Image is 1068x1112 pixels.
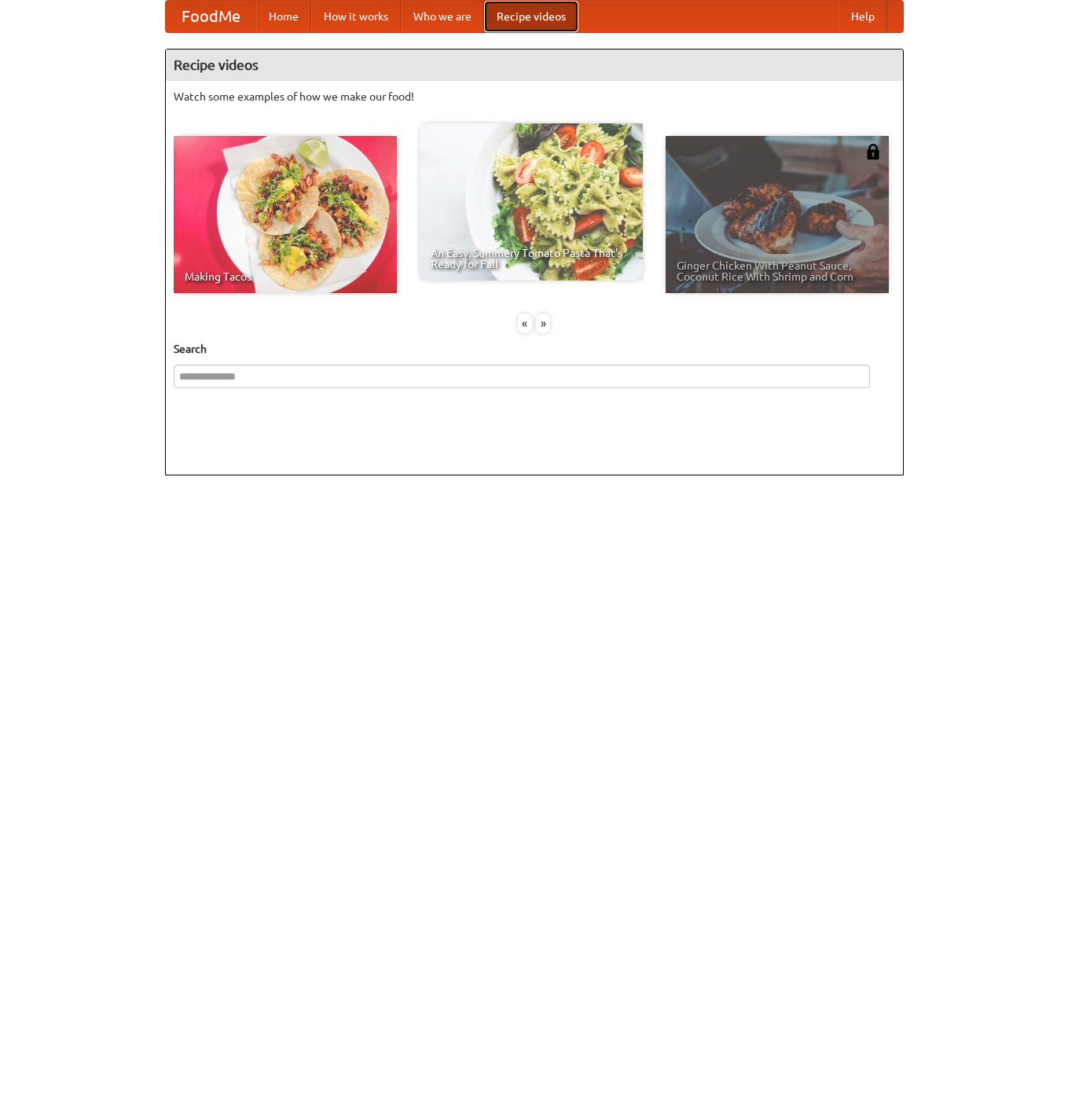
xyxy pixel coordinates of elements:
div: « [518,314,532,333]
a: Recipe videos [484,1,578,32]
div: » [536,314,550,333]
a: An Easy, Summery Tomato Pasta That's Ready for Fall [420,123,643,281]
span: An Easy, Summery Tomato Pasta That's Ready for Fall [431,248,632,270]
span: Making Tacos [185,271,386,282]
img: 483408.png [865,144,881,160]
a: Making Tacos [174,136,397,293]
h4: Recipe videos [166,50,903,81]
p: Watch some examples of how we make our food! [174,89,895,105]
a: Help [839,1,887,32]
a: Home [256,1,311,32]
a: How it works [311,1,401,32]
a: FoodMe [166,1,256,32]
a: Who we are [401,1,484,32]
h5: Search [174,341,895,357]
